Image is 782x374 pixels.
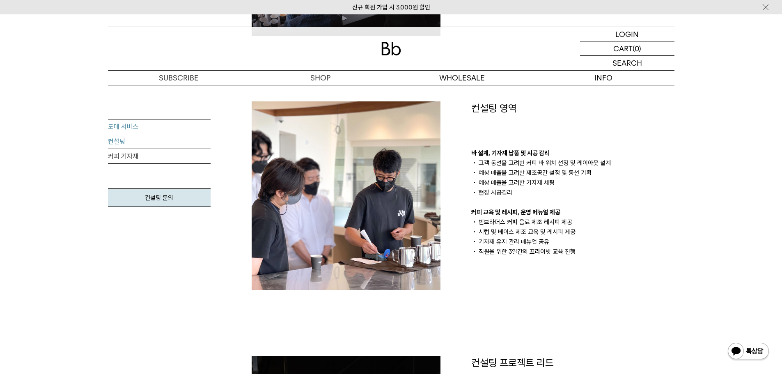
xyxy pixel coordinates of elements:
li: 기자재 유지 관리 매뉴얼 공유 [471,237,674,247]
p: 커피 교육 및 레시피, 운영 메뉴얼 제공 [471,207,674,217]
p: SEARCH [612,56,642,70]
li: 시럽 및 베이스 제조 교육 및 레시피 제공 [471,227,674,237]
li: 예상 매출을 고려한 기자재 세팅 [471,178,674,188]
a: 컨설팅 [108,134,211,149]
p: WHOLESALE [391,71,533,85]
li: 예상 매출을 고려한 제조공간 설정 및 동선 기획 [471,168,674,178]
p: 컨설팅 영역 [471,101,674,115]
p: (0) [633,41,641,55]
a: 커피 기자재 [108,149,211,164]
li: 빈브라더스 커피 음료 제조 레시피 제공 [471,217,674,227]
a: SUBSCRIBE [108,71,250,85]
p: 컨설팅 프로젝트 리드 [471,356,674,370]
li: 현장 시공감리 [471,188,674,197]
a: LOGIN [580,27,674,41]
p: 바 설계, 기자재 납품 및 시공 감리 [471,148,674,158]
p: LOGIN [615,27,639,41]
img: 로고 [381,42,401,55]
a: 신규 회원 가입 시 3,000원 할인 [352,4,430,11]
a: SHOP [250,71,391,85]
p: INFO [533,71,674,85]
img: 카카오톡 채널 1:1 채팅 버튼 [727,342,770,362]
li: 직원을 위한 3일간의 프라이빗 교육 진행 [471,247,674,257]
li: 고객 동선을 고려한 커피 바 위치 선정 및 레이아웃 설계 [471,158,674,168]
a: 도매 서비스 [108,119,211,134]
p: CART [613,41,633,55]
a: 컨설팅 문의 [108,188,211,207]
a: CART (0) [580,41,674,56]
